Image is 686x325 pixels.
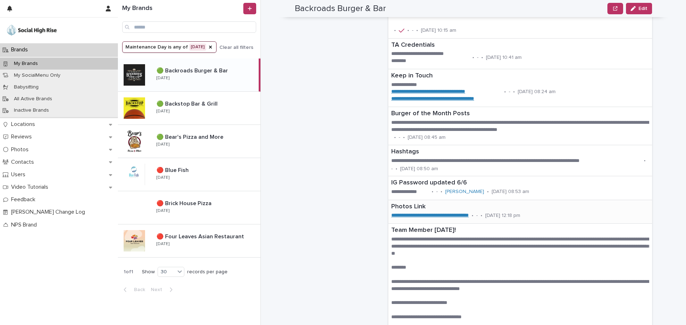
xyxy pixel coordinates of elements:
[391,227,649,234] p: Team Member [DATE]!
[509,89,510,95] p: -
[391,148,649,156] p: Hashtags
[156,232,245,240] p: 🔴 Four Leaves Asian Restaurant
[158,268,175,276] div: 30
[518,89,556,95] p: [DATE] 08:24 am
[626,3,652,14] button: Edit
[644,158,646,164] p: •
[295,4,386,14] h2: Backroads Burger & Bar
[8,146,34,153] p: Photos
[416,27,418,34] p: •
[122,21,256,33] input: Search
[118,224,260,258] a: 🔴 Four Leaves Asian Restaurant🔴 Four Leaves Asian Restaurant [DATE]
[394,27,396,34] p: •
[156,199,213,207] p: 🔴 Brick House Pizza
[8,121,41,128] p: Locations
[118,59,260,92] a: 🟢 Backroads Burger & Bar🟢 Backroads Burger & Bar [DATE]
[8,107,55,113] p: Inactive Brands
[118,286,148,293] button: Back
[217,42,253,53] button: Clear all filters
[8,222,43,228] p: NPS Brand
[118,125,260,158] a: 🟢 Bear's Pizza and More🟢 Bear's Pizza and More [DATE]
[477,55,478,61] p: -
[441,189,442,195] p: •
[156,66,229,74] p: 🟢 Backroads Burger & Bar
[388,176,652,200] a: IG Password updated 6/6**** **** ****•-•[PERSON_NAME] •[DATE] 08:53 am
[8,209,91,215] p: [PERSON_NAME] Change Log
[391,179,605,187] p: IG Password updated 6/6
[407,27,409,34] p: •
[156,208,169,213] p: [DATE]
[156,76,169,81] p: [DATE]
[504,89,506,95] p: •
[8,196,41,203] p: Feedback
[513,89,515,95] p: •
[118,191,260,224] a: 🔴 Brick House Pizza🔴 Brick House Pizza [DATE]
[122,41,217,53] button: Maintenance Day
[156,99,219,107] p: 🟢 Backstop Bar & Grill
[187,269,228,275] p: records per page
[391,166,393,172] p: -
[445,189,484,195] a: [PERSON_NAME]
[421,27,456,34] p: [DATE] 10:15 am
[8,61,44,67] p: My Brands
[156,132,225,141] p: 🟢 Bear's Pizza and More
[399,134,400,141] p: -
[8,46,34,53] p: Brands
[142,269,155,275] p: Show
[396,166,397,172] p: •
[485,213,520,219] p: [DATE] 12:18 pm
[394,134,396,141] p: •
[638,6,647,11] span: Edit
[156,166,190,174] p: 🔴 Blue Fish
[156,109,169,114] p: [DATE]
[156,175,169,180] p: [DATE]
[130,287,145,292] span: Back
[472,55,474,61] p: •
[8,84,44,90] p: Babysitting
[8,133,38,140] p: Reviews
[391,72,597,80] p: Keep in Touch
[391,110,649,118] p: Burger of the Month Posts
[432,189,433,195] p: •
[8,96,58,102] p: All Active Brands
[403,134,405,141] p: •
[118,158,260,191] a: 🔴 Blue Fish🔴 Blue Fish [DATE]
[408,134,446,141] p: [DATE] 08:45 am
[118,263,139,281] p: 1 of 1
[148,286,178,293] button: Next
[391,203,555,211] p: Photos Link
[487,189,489,195] p: •
[476,213,478,219] p: -
[8,171,31,178] p: Users
[391,41,565,49] p: TA Credentials
[6,23,58,37] img: o5DnuTxEQV6sW9jFYBBf
[118,92,260,125] a: 🟢 Backstop Bar & Grill🟢 Backstop Bar & Grill [DATE]
[492,189,529,195] p: [DATE] 08:53 am
[472,213,473,219] p: •
[412,27,413,34] p: -
[156,142,169,147] p: [DATE]
[436,189,438,195] p: -
[122,5,242,12] h1: My Brands
[481,213,482,219] p: •
[8,72,66,78] p: My SocialMenu Only
[8,184,54,191] p: Video Tutorials
[219,45,253,50] span: Clear all filters
[151,287,166,292] span: Next
[481,55,483,61] p: •
[400,166,438,172] p: [DATE] 08:50 am
[486,55,522,61] p: [DATE] 10:41 am
[8,159,40,166] p: Contacts
[156,242,169,247] p: [DATE]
